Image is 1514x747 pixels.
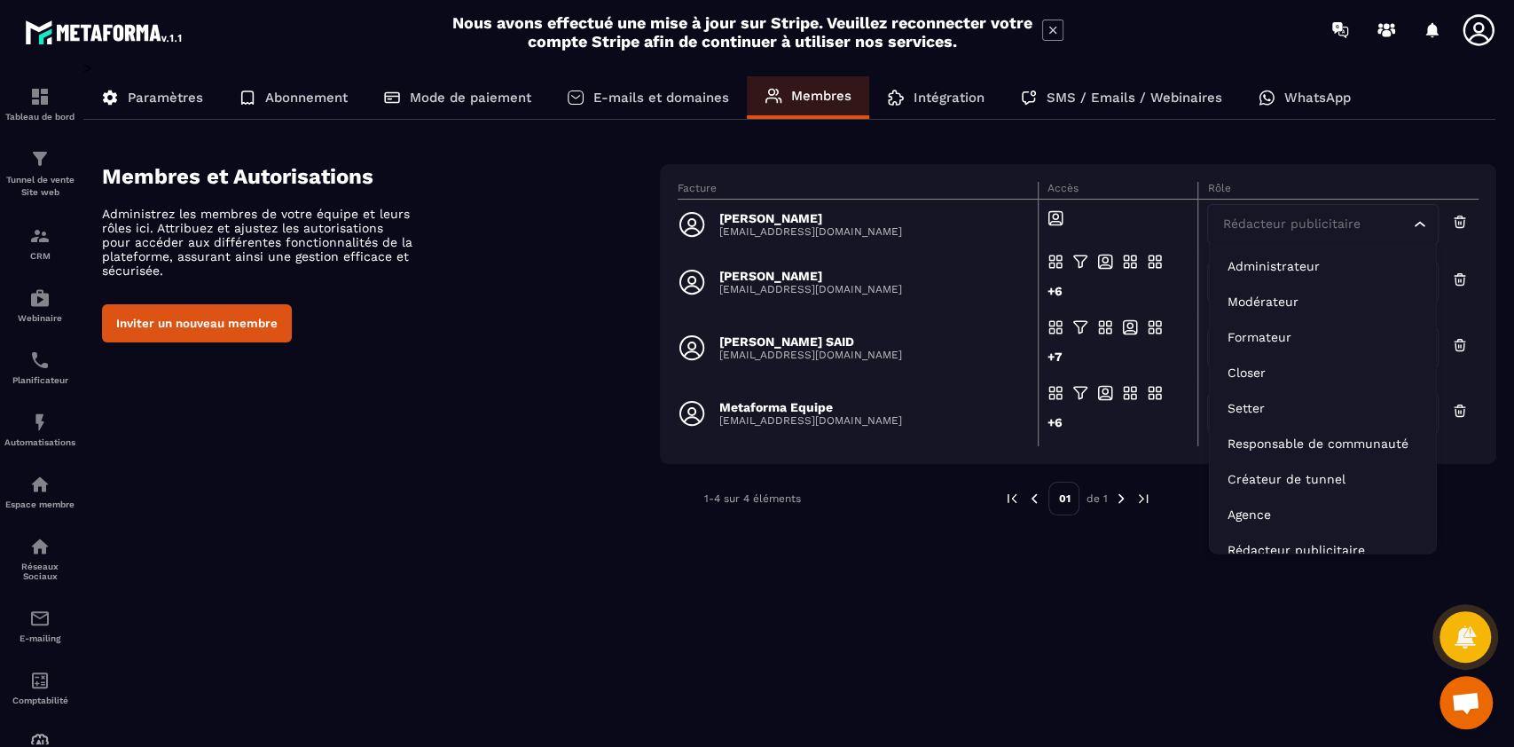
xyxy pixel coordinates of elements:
[1228,399,1418,417] p: Setter
[1047,90,1222,106] p: SMS / Emails / Webinaires
[29,225,51,247] img: formation
[1207,204,1439,245] div: Search for option
[29,474,51,495] img: automations
[1086,491,1107,506] p: de 1
[25,16,184,48] img: logo
[1219,215,1409,234] input: Search for option
[4,562,75,581] p: Réseaux Sociaux
[4,251,75,261] p: CRM
[704,492,801,505] p: 1-4 sur 4 éléments
[29,536,51,557] img: social-network
[4,594,75,657] a: emailemailE-mailing
[719,334,902,349] p: [PERSON_NAME] SAID
[719,414,902,427] p: [EMAIL_ADDRESS][DOMAIN_NAME]
[678,182,1038,200] th: Facture
[4,398,75,460] a: automationsautomationsAutomatisations
[4,696,75,705] p: Comptabilité
[4,499,75,509] p: Espace membre
[102,164,660,189] h4: Membres et Autorisations
[102,207,412,278] p: Administrez les membres de votre équipe et leurs rôles ici. Attribuez et ajustez les autorisation...
[451,13,1033,51] h2: Nous avons effectué une mise à jour sur Stripe. Veuillez reconnecter votre compte Stripe afin de ...
[29,287,51,309] img: automations
[1047,413,1063,442] div: +6
[29,412,51,433] img: automations
[1004,491,1020,507] img: prev
[719,225,902,238] p: [EMAIL_ADDRESS][DOMAIN_NAME]
[1228,435,1418,452] p: Responsable de communauté
[265,90,348,106] p: Abonnement
[4,375,75,385] p: Planificateur
[1113,491,1129,507] img: next
[1038,182,1198,200] th: Accès
[4,460,75,523] a: automationsautomationsEspace membre
[1228,328,1418,346] p: Formateur
[83,59,1496,542] div: >
[914,90,984,106] p: Intégration
[29,608,51,629] img: email
[4,313,75,323] p: Webinaire
[719,269,902,283] p: [PERSON_NAME]
[719,349,902,361] p: [EMAIL_ADDRESS][DOMAIN_NAME]
[29,148,51,169] img: formation
[1026,491,1042,507] img: prev
[593,90,729,106] p: E-mails et domaines
[4,212,75,274] a: formationformationCRM
[1048,482,1079,515] p: 01
[29,670,51,691] img: accountant
[1228,470,1418,488] p: Créateur de tunnel
[29,86,51,107] img: formation
[1228,293,1418,311] p: Modérateur
[1047,282,1063,311] div: +6
[791,88,851,104] p: Membres
[1228,364,1418,381] p: Closer
[1284,90,1351,106] p: WhatsApp
[102,304,292,342] button: Inviter un nouveau membre
[1198,182,1479,200] th: Rôle
[4,633,75,643] p: E-mailing
[719,283,902,295] p: [EMAIL_ADDRESS][DOMAIN_NAME]
[1228,506,1418,523] p: Agence
[1228,541,1418,559] p: Rédacteur publicitaire
[29,350,51,371] img: scheduler
[4,135,75,212] a: formationformationTunnel de vente Site web
[1207,393,1439,434] div: Search for option
[4,523,75,594] a: social-networksocial-networkRéseaux Sociaux
[719,211,902,225] p: [PERSON_NAME]
[1439,676,1493,729] div: Ouvrir le chat
[1135,491,1151,507] img: next
[1228,257,1418,275] p: Administrateur
[1047,348,1063,376] div: +7
[719,400,902,414] p: Metaforma Equipe
[128,90,203,106] p: Paramètres
[4,336,75,398] a: schedulerschedulerPlanificateur
[4,657,75,719] a: accountantaccountantComptabilité
[4,112,75,122] p: Tableau de bord
[4,73,75,135] a: formationformationTableau de bord
[1207,262,1439,303] div: Search for option
[410,90,531,106] p: Mode de paiement
[4,274,75,336] a: automationsautomationsWebinaire
[1207,327,1439,368] div: Search for option
[4,437,75,447] p: Automatisations
[4,174,75,199] p: Tunnel de vente Site web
